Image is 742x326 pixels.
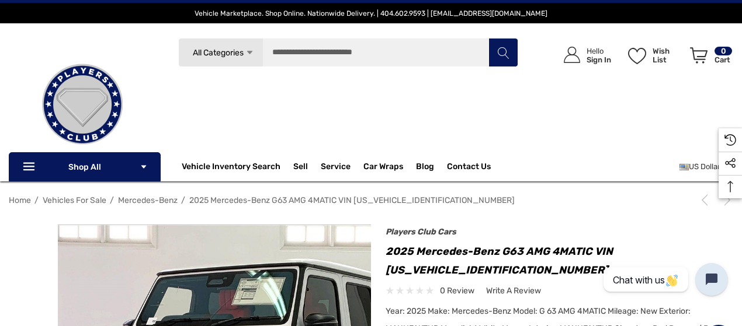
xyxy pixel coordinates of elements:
[715,47,732,55] p: 0
[587,47,611,55] p: Hello
[679,155,733,178] a: USD
[724,134,736,146] svg: Recently Viewed
[293,155,321,178] a: Sell
[623,35,685,75] a: Wish List Wish List
[195,9,547,17] span: Vehicle Marketplace. Shop Online. Nationwide Delivery. | 404.602.9593 | [EMAIL_ADDRESS][DOMAIN_NAME]
[628,48,646,64] svg: Wish List
[178,38,263,67] a: All Categories Icon Arrow Down Icon Arrow Up
[22,160,39,174] svg: Icon Line
[363,155,416,178] a: Car Wraps
[550,35,617,75] a: Sign in
[440,283,474,298] span: 0 review
[189,195,515,205] a: 2025 Mercedes-Benz G63 AMG 4MATIC VIN [US_VEHICLE_IDENTIFICATION_NUMBER]
[564,47,580,63] svg: Icon User Account
[447,162,491,174] a: Contact Us
[653,47,684,64] p: Wish List
[486,283,541,298] a: Write a Review
[321,162,351,174] a: Service
[245,48,254,57] svg: Icon Arrow Down
[182,162,280,174] a: Vehicle Inventory Search
[416,162,434,174] a: Blog
[9,195,31,205] a: Home
[293,162,308,174] span: Sell
[719,181,742,192] svg: Top
[587,55,611,64] p: Sign In
[140,163,148,171] svg: Icon Arrow Down
[690,47,708,64] svg: Review Your Cart
[715,55,732,64] p: Cart
[724,157,736,169] svg: Social Media
[685,35,733,80] a: Cart with 0 items
[717,194,733,206] a: Next
[9,190,733,211] nav: Breadcrumb
[24,46,141,163] img: Players Club | Cars For Sale
[386,242,733,279] h1: 2025 Mercedes-Benz G63 AMG 4MATIC VIN [US_VEHICLE_IDENTIFICATION_NUMBER]
[193,48,244,58] span: All Categories
[43,195,106,205] a: Vehicles For Sale
[488,38,518,67] button: Search
[486,286,541,296] span: Write a Review
[699,194,715,206] a: Previous
[118,195,178,205] a: Mercedes-Benz
[386,227,456,237] a: Players Club Cars
[9,152,161,181] p: Shop All
[363,162,403,174] span: Car Wraps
